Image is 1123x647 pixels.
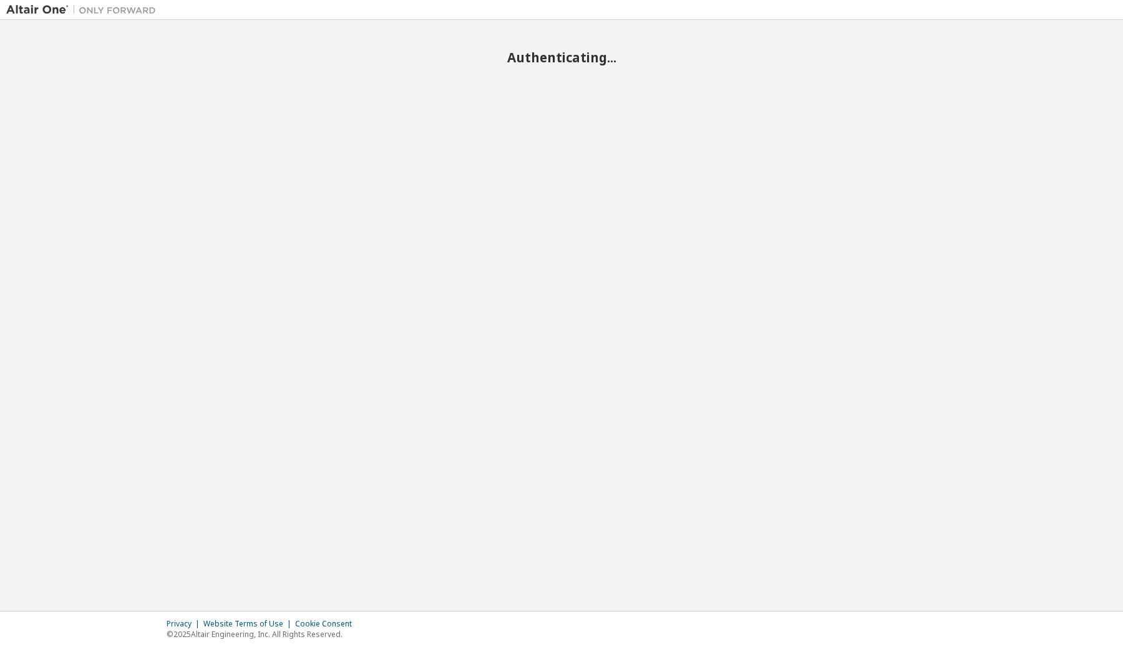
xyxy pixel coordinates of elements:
[203,619,295,629] div: Website Terms of Use
[6,4,162,16] img: Altair One
[167,629,359,640] p: © 2025 Altair Engineering, Inc. All Rights Reserved.
[6,49,1117,65] h2: Authenticating...
[295,619,359,629] div: Cookie Consent
[167,619,203,629] div: Privacy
